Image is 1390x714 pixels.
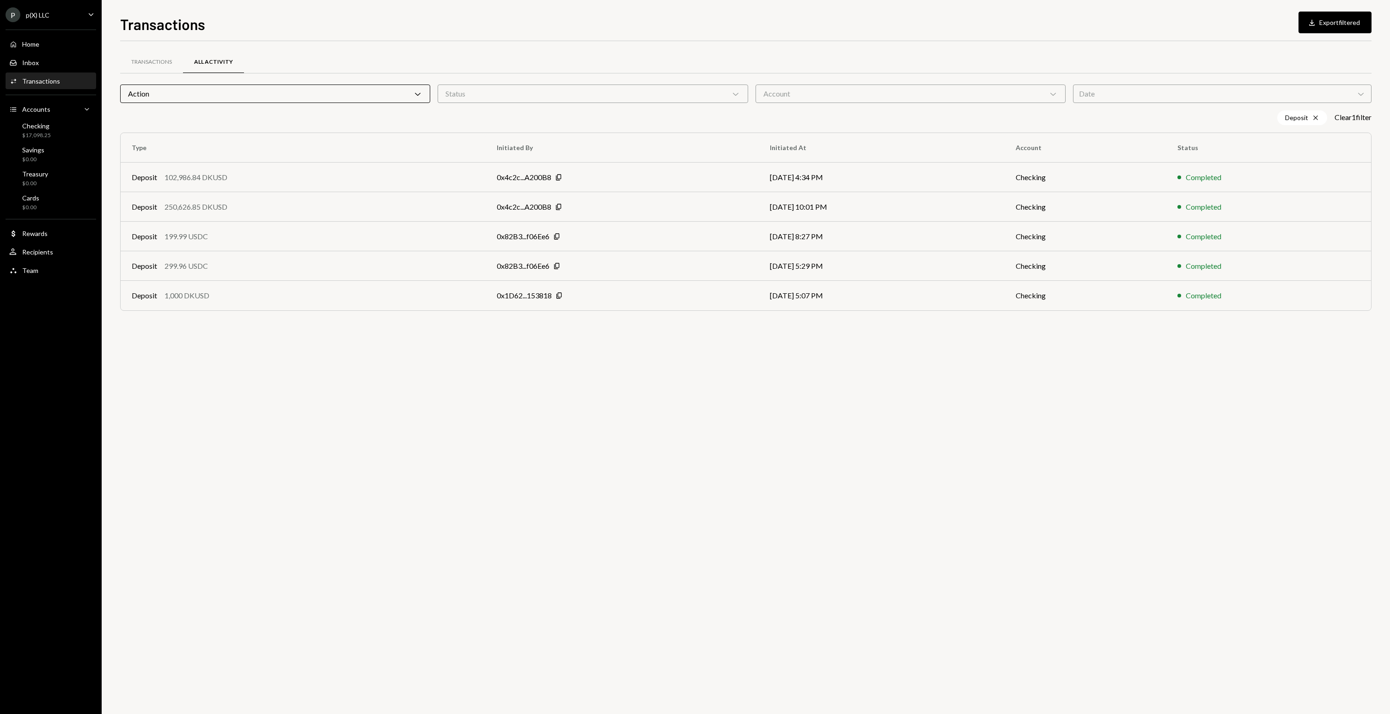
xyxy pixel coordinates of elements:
[497,260,549,272] div: 0x82B3...f06Ee6
[22,266,38,274] div: Team
[1186,290,1221,301] div: Completed
[6,7,20,22] div: P
[22,156,44,163] div: $0.00
[6,262,96,278] a: Team
[759,251,1005,281] td: [DATE] 5:29 PM
[120,50,183,74] a: Transactions
[1277,110,1327,125] div: Deposit
[132,231,157,242] div: Deposit
[132,172,157,183] div: Deposit
[131,58,172,66] div: Transactions
[22,204,39,212] div: $0.00
[1073,85,1372,103] div: Date
[1005,222,1166,251] td: Checking
[22,146,44,154] div: Savings
[759,133,1005,163] th: Initiated At
[1005,163,1166,192] td: Checking
[22,105,50,113] div: Accounts
[6,73,96,89] a: Transactions
[165,231,208,242] div: 199.99 USDC
[183,50,244,74] a: All Activity
[22,77,60,85] div: Transactions
[6,36,96,52] a: Home
[497,231,549,242] div: 0x82B3...f06Ee6
[132,260,157,272] div: Deposit
[165,260,208,272] div: 299.96 USDC
[1335,113,1372,122] button: Clear1filter
[22,59,39,67] div: Inbox
[759,281,1005,310] td: [DATE] 5:07 PM
[132,201,157,212] div: Deposit
[132,290,157,301] div: Deposit
[497,172,551,183] div: 0x4c2c...A200B8
[121,133,486,163] th: Type
[165,290,209,301] div: 1,000 DKUSD
[497,290,552,301] div: 0x1D62...153818
[438,85,748,103] div: Status
[165,201,227,212] div: 250,626.85 DKUSD
[486,133,759,163] th: Initiated By
[1005,251,1166,281] td: Checking
[120,85,430,103] div: Action
[1299,12,1372,33] button: Exportfiltered
[497,201,551,212] div: 0x4c2c...A200B8
[22,248,53,256] div: Recipients
[759,192,1005,222] td: [DATE] 10:01 PM
[1186,231,1221,242] div: Completed
[120,15,205,33] h1: Transactions
[22,40,39,48] div: Home
[756,85,1066,103] div: Account
[6,167,96,189] a: Treasury$0.00
[22,122,51,130] div: Checking
[1005,133,1166,163] th: Account
[6,119,96,141] a: Checking$17,098.25
[759,163,1005,192] td: [DATE] 4:34 PM
[1186,260,1221,272] div: Completed
[6,101,96,117] a: Accounts
[759,222,1005,251] td: [DATE] 8:27 PM
[1186,201,1221,212] div: Completed
[22,132,51,139] div: $17,098.25
[22,194,39,202] div: Cards
[22,170,48,178] div: Treasury
[194,58,233,66] div: All Activity
[6,143,96,165] a: Savings$0.00
[6,225,96,242] a: Rewards
[1166,133,1371,163] th: Status
[6,54,96,71] a: Inbox
[22,230,48,237] div: Rewards
[165,172,227,183] div: 102,986.84 DKUSD
[1005,192,1166,222] td: Checking
[6,243,96,260] a: Recipients
[22,180,48,188] div: $0.00
[1186,172,1221,183] div: Completed
[1005,281,1166,310] td: Checking
[26,11,49,19] div: p(X) LLC
[6,191,96,213] a: Cards$0.00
